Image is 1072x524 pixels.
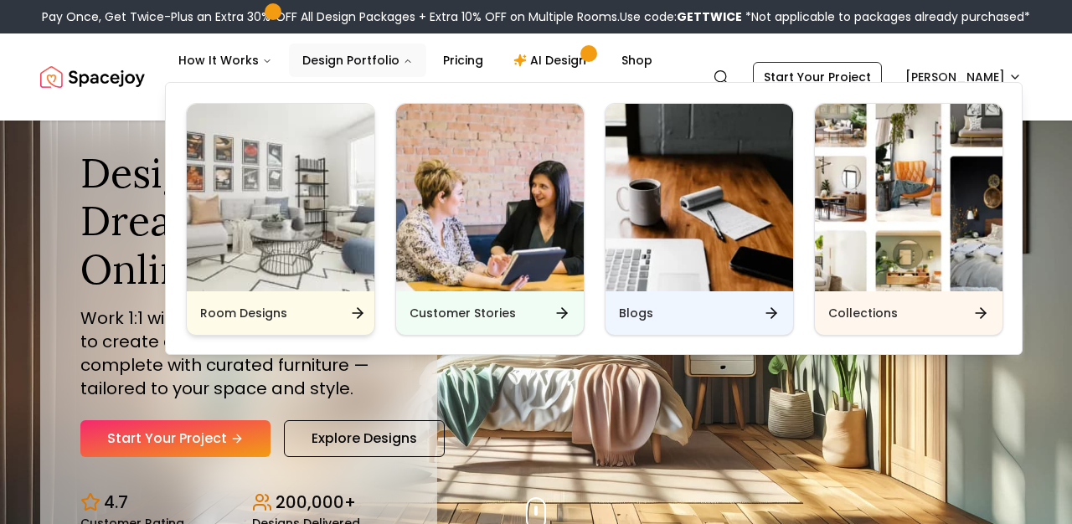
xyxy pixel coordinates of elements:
[895,62,1032,92] button: [PERSON_NAME]
[814,103,1003,336] a: CollectionsCollections
[395,103,585,336] a: Customer StoriesCustomer Stories
[430,44,497,77] a: Pricing
[40,33,1032,121] nav: Global
[166,83,1023,356] div: Design Portfolio
[620,8,742,25] span: Use code:
[42,8,1030,25] div: Pay Once, Get Twice-Plus an Extra 30% OFF All Design Packages + Extra 10% OFF on Multiple Rooms.
[104,491,128,514] p: 4.7
[742,8,1030,25] span: *Not applicable to packages already purchased*
[40,60,145,94] img: Spacejoy Logo
[165,44,286,77] button: How It Works
[606,104,793,291] img: Blogs
[396,104,584,291] img: Customer Stories
[815,104,1002,291] img: Collections
[677,8,742,25] b: GETTWICE
[753,62,882,92] a: Start Your Project
[80,149,397,294] h1: Design Your Dream Space Online
[289,44,426,77] button: Design Portfolio
[186,103,375,336] a: Room DesignsRoom Designs
[284,420,445,457] a: Explore Designs
[608,44,666,77] a: Shop
[828,305,898,321] h6: Collections
[410,305,516,321] h6: Customer Stories
[605,103,794,336] a: BlogsBlogs
[165,44,666,77] nav: Main
[80,420,271,457] a: Start Your Project
[619,305,653,321] h6: Blogs
[500,44,605,77] a: AI Design
[40,60,145,94] a: Spacejoy
[276,491,356,514] p: 200,000+
[80,306,397,400] p: Work 1:1 with expert interior designers to create a personalized design, complete with curated fu...
[187,104,374,291] img: Room Designs
[200,305,287,321] h6: Room Designs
